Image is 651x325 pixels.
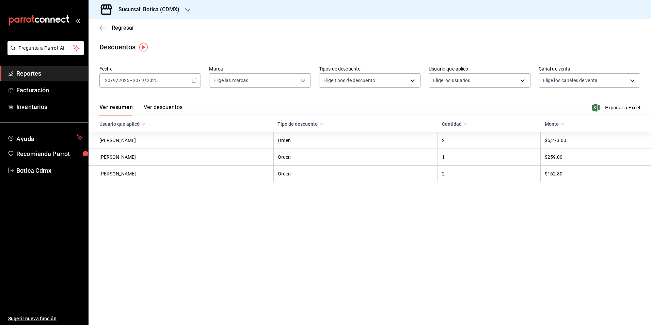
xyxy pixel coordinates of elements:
th: [PERSON_NAME] [89,149,273,166]
img: Tooltip marker [139,43,148,51]
span: / [116,78,118,83]
span: Elige tipos de descuento [323,77,375,84]
th: $6,273.00 [541,132,651,149]
span: / [144,78,146,83]
span: Elige las marcas [213,77,248,84]
label: Fecha [99,66,201,71]
span: - [130,78,132,83]
th: $259.00 [541,149,651,166]
span: Cantidad [442,121,468,127]
span: Facturación [16,86,83,95]
input: ---- [146,78,158,83]
button: Ver resumen [99,104,133,115]
th: Orden [273,166,438,182]
span: Sugerir nueva función [8,315,83,322]
span: Elige los canales de venta [543,77,598,84]
span: Ayuda [16,134,74,142]
input: -- [113,78,116,83]
span: Usuario que aplicó [99,121,146,127]
h3: Sucursal: Botica (CDMX) [113,5,179,14]
label: Canal de venta [539,66,640,71]
th: [PERSON_NAME] [89,166,273,182]
input: ---- [118,78,130,83]
button: Ver descuentos [144,104,182,115]
span: / [111,78,113,83]
a: Pregunta a Parrot AI [5,49,84,57]
button: Regresar [99,25,134,31]
label: Tipos de descuento [319,66,420,71]
span: Regresar [112,25,134,31]
div: navigation tabs [99,104,182,115]
input: -- [105,78,111,83]
span: / [139,78,141,83]
span: Pregunta a Parrot AI [18,45,73,52]
button: Pregunta a Parrot AI [7,41,84,55]
button: Exportar a Excel [593,104,640,112]
th: 1 [438,149,541,166]
th: 2 [438,166,541,182]
span: Reportes [16,69,83,78]
button: open_drawer_menu [75,18,80,23]
th: Orden [273,132,438,149]
input: -- [141,78,144,83]
div: Descuentos [99,42,136,52]
th: Orden [273,149,438,166]
span: Botica Cdmx [16,166,83,175]
th: $162.80 [541,166,651,182]
th: 2 [438,132,541,149]
label: Usuario que aplicó [429,66,530,71]
label: Marca [209,66,311,71]
span: Monto [545,121,565,127]
th: [PERSON_NAME] [89,132,273,149]
input: -- [132,78,139,83]
span: Inventarios [16,102,83,111]
span: Elige los usuarios [433,77,470,84]
span: Tipo de descuento [277,121,324,127]
span: Recomienda Parrot [16,149,83,158]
